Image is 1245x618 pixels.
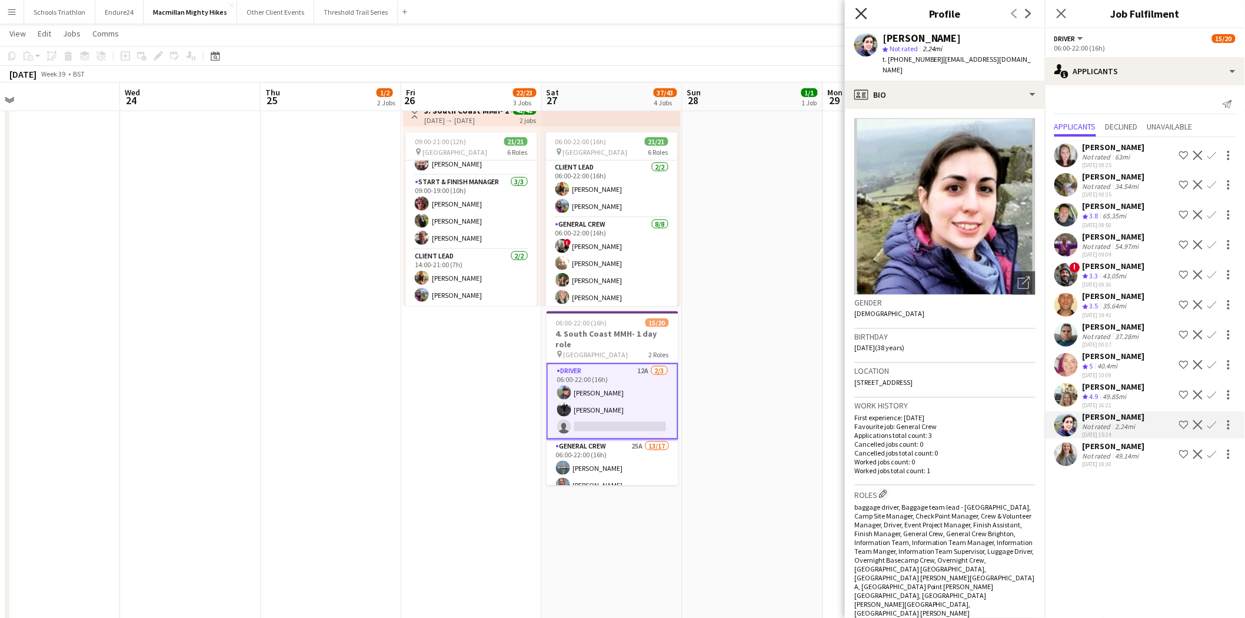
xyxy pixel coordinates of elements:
div: 49.14mi [1113,451,1141,460]
div: 1 Job [802,98,817,107]
div: Not rated [1083,451,1113,460]
span: Declined [1106,122,1138,131]
span: ! [564,239,571,246]
span: 4.9 [1090,392,1098,401]
span: [GEOGRAPHIC_DATA] [564,350,628,359]
div: [DATE] [9,68,36,80]
span: Fri [406,87,415,98]
span: [GEOGRAPHIC_DATA] [563,148,628,157]
div: 3 Jobs [514,98,536,107]
span: 21/21 [504,137,528,146]
span: 6 Roles [508,148,528,157]
div: Not rated [1083,152,1113,161]
h3: Birthday [854,331,1036,342]
app-card-role: General Crew8/806:00-22:00 (16h)![PERSON_NAME][PERSON_NAME][PERSON_NAME][PERSON_NAME] [546,218,678,377]
span: Edit [38,28,51,39]
h3: Gender [854,297,1036,308]
h3: Work history [854,400,1036,411]
span: | [EMAIL_ADDRESS][DOMAIN_NAME] [883,55,1031,74]
span: 09:00-21:00 (12h) [415,137,466,146]
span: 15/20 [1212,34,1236,43]
div: 35.64mi [1101,301,1129,311]
div: 34.54mi [1113,182,1141,191]
span: 1/1 [801,88,818,97]
div: [DATE] 08:50 [1083,221,1145,229]
h3: Job Fulfilment [1045,6,1245,21]
button: Macmillan Mighty Hikes [144,1,237,24]
span: View [9,28,26,39]
div: [PERSON_NAME] [1083,411,1145,422]
div: 54.97mi [1113,242,1141,251]
div: 4 Jobs [654,98,677,107]
button: Threshold Trail Series [314,1,398,24]
span: 1/2 [377,88,393,97]
div: 65.35mi [1101,211,1129,221]
div: [PERSON_NAME] [1083,261,1145,271]
div: [DATE] 00:07 [1083,341,1145,348]
span: Wed [125,87,140,98]
app-card-role: Start & Finish Manager3/309:00-19:00 (10h)[PERSON_NAME][PERSON_NAME][PERSON_NAME] [405,175,537,250]
p: Worked jobs count: 0 [854,457,1036,466]
span: Not rated [890,44,918,53]
a: View [5,26,31,41]
span: Driver [1054,34,1076,43]
span: 25 [264,94,280,107]
div: [DATE] 19:43 [1083,311,1145,319]
div: 2.24mi [1113,422,1138,431]
p: Favourite job: General Crew [854,422,1036,431]
span: 22/23 [513,88,537,97]
app-card-role: Client Lead2/206:00-22:00 (16h)[PERSON_NAME][PERSON_NAME] [546,161,678,218]
span: 3.5 [1090,301,1098,310]
span: 26 [404,94,415,107]
div: 43.05mi [1101,271,1129,281]
div: Not rated [1083,182,1113,191]
span: 24 [123,94,140,107]
div: Not rated [1083,242,1113,251]
span: Sun [687,87,701,98]
div: 2 jobs [520,115,537,125]
h3: 4. South Coast MMH- 1 day role [547,328,678,350]
div: BST [73,69,85,78]
div: [DATE] 18:30 [1083,460,1145,468]
div: 63mi [1113,152,1133,161]
div: [DATE] 09:36 [1083,281,1145,288]
div: Not rated [1083,332,1113,341]
app-job-card: 09:00-21:00 (12h)21/21 [GEOGRAPHIC_DATA]6 RolesRoute Manager1/109:00-19:00 (10h)[PERSON_NAME]Star... [405,132,537,307]
div: 06:00-22:00 (16h)21/21 [GEOGRAPHIC_DATA]6 RolesClient Lead2/206:00-22:00 (16h)[PERSON_NAME][PERSO... [546,132,678,307]
span: [DEMOGRAPHIC_DATA] [854,309,924,318]
div: [PERSON_NAME] [1083,381,1145,392]
div: 37.28mi [1113,332,1141,341]
span: Mon [828,87,843,98]
span: Week 39 [39,69,68,78]
p: Applications total count: 3 [854,431,1036,440]
app-job-card: 06:00-22:00 (16h)15/204. South Coast MMH- 1 day role [GEOGRAPHIC_DATA]2 RolesDriver12A2/306:00-22... [547,311,678,486]
span: 15/20 [645,318,669,327]
span: Jobs [63,28,81,39]
div: [PERSON_NAME] [1083,231,1145,242]
button: Endure24 [95,1,144,24]
h3: Location [854,366,1036,376]
span: Thu [265,87,280,98]
span: 6 Roles [648,148,668,157]
span: [STREET_ADDRESS] [854,378,913,387]
div: [PERSON_NAME] [1083,351,1145,361]
a: Jobs [58,26,85,41]
div: 49.85mi [1101,392,1129,402]
p: First experience: [DATE] [854,413,1036,422]
div: [DATE] → [DATE] [424,116,512,125]
span: 29 [826,94,843,107]
p: Cancelled jobs count: 0 [854,440,1036,448]
span: Sat [547,87,560,98]
p: Cancelled jobs total count: 0 [854,448,1036,457]
app-card-role: Driver12A2/306:00-22:00 (16h)[PERSON_NAME][PERSON_NAME] [547,363,678,440]
div: Bio [845,81,1045,109]
div: [PERSON_NAME] [1083,321,1145,332]
div: 2 Jobs [377,98,395,107]
span: 27 [545,94,560,107]
div: [DATE] 08:25 [1083,161,1145,169]
div: [PERSON_NAME] [883,33,961,44]
div: [PERSON_NAME] [1083,142,1145,152]
button: Driver [1054,34,1085,43]
span: Comms [92,28,119,39]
